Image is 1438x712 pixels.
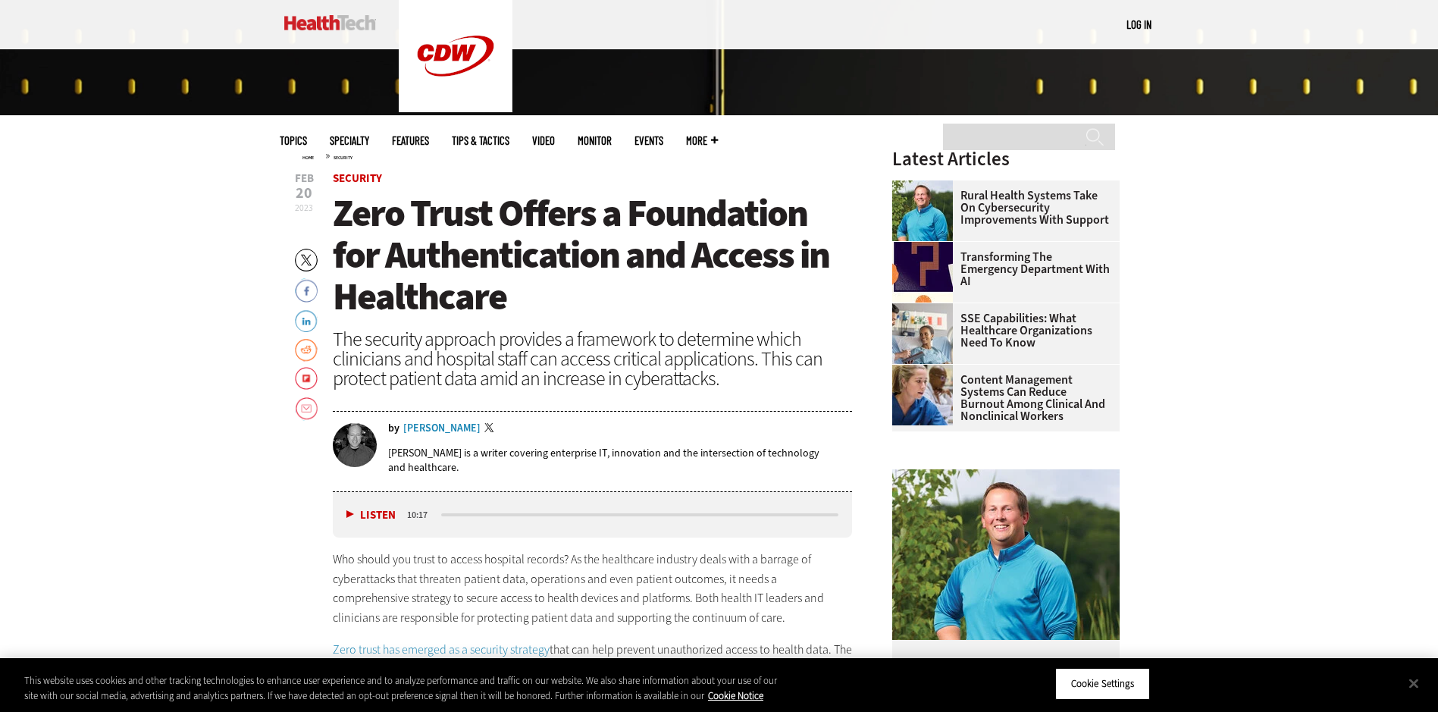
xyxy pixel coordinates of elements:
img: Jim Roeder [892,469,1120,640]
span: Zero Trust Offers a Foundation for Authentication and Access in Healthcare [333,188,829,321]
p: that can help prevent unauthorized access to health data. The goal is to define the scope of trus... [333,640,853,698]
a: Security [333,171,382,186]
a: Features [392,135,429,146]
img: Doctor speaking with patient [892,303,953,364]
div: media player [333,492,853,538]
img: Jim Roeder [892,180,953,241]
div: User menu [1126,17,1151,33]
a: Twitter [484,423,498,435]
div: This website uses cookies and other tracking technologies to enhance user experience and to analy... [24,673,791,703]
button: Listen [346,510,396,521]
a: Transforming the Emergency Department with AI [892,251,1111,287]
p: Security [892,640,1120,673]
img: illustration of question mark [892,242,953,303]
p: [PERSON_NAME] is a writer covering enterprise IT, innovation and the intersection of technology a... [388,446,853,475]
a: Zero trust has emerged as a security strategy [333,641,550,657]
span: Topics [280,135,307,146]
h3: Latest Articles [892,149,1120,168]
div: duration [405,508,439,522]
a: Rural Health Systems Take On Cybersecurity Improvements with Support [892,190,1111,226]
span: Specialty [330,135,369,146]
a: More information about your privacy [708,689,763,702]
a: nurses talk in front of desktop computer [892,365,960,377]
a: [PERSON_NAME] [403,423,481,434]
div: The security approach provides a framework to determine which clinicians and hospital staff can a... [333,329,853,388]
button: Close [1397,667,1430,700]
a: Video [532,135,555,146]
a: Events [634,135,663,146]
img: nurses talk in front of desktop computer [892,365,953,425]
span: Feb [295,173,314,184]
a: Jim Roeder [892,180,960,193]
a: Content Management Systems Can Reduce Burnout Among Clinical and Nonclinical Workers [892,374,1111,422]
p: Who should you trust to access hospital records? As the healthcare industry deals with a barrage ... [333,550,853,627]
a: illustration of question mark [892,242,960,254]
span: 2023 [295,202,313,214]
span: More [686,135,718,146]
a: Doctor speaking with patient [892,303,960,315]
button: Cookie Settings [1055,668,1150,700]
a: CDW [399,100,512,116]
img: Brian Horowitz [333,423,377,467]
a: SSE Capabilities: What Healthcare Organizations Need to Know [892,312,1111,349]
img: Home [284,15,376,30]
a: MonITor [578,135,612,146]
span: by [388,423,399,434]
a: Tips & Tactics [452,135,509,146]
a: Log in [1126,17,1151,31]
span: 20 [295,186,314,201]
